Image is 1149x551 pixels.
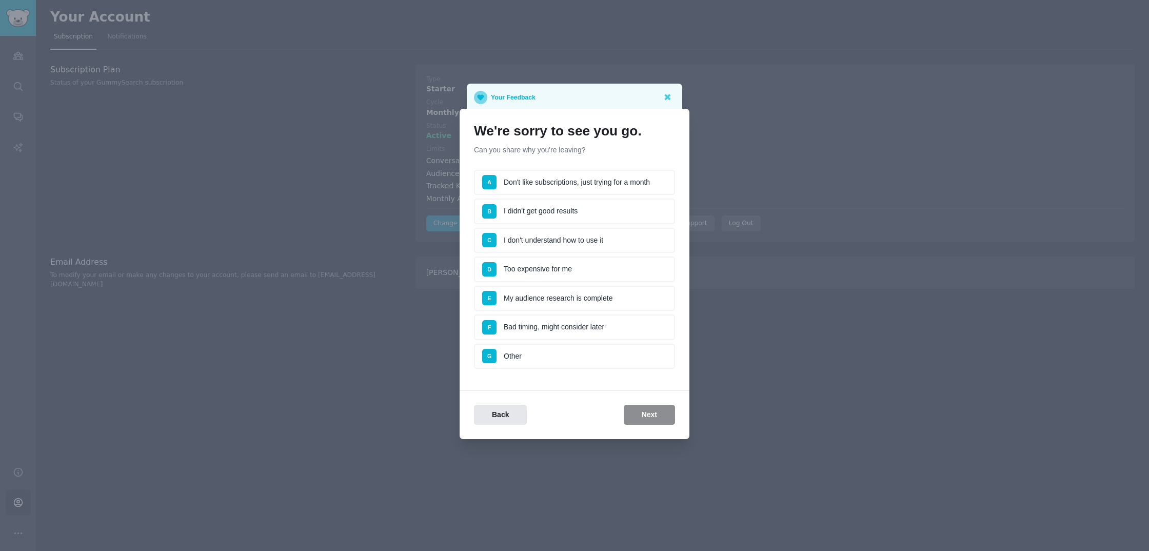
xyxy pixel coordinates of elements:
span: D [487,266,491,272]
span: E [487,295,491,301]
span: B [487,208,491,214]
p: Can you share why you're leaving? [474,145,675,155]
span: A [487,179,491,185]
span: C [487,237,491,243]
p: Your Feedback [491,91,536,104]
button: Back [474,405,527,425]
h1: We're sorry to see you go. [474,123,675,140]
span: G [487,353,491,359]
span: F [488,324,491,330]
